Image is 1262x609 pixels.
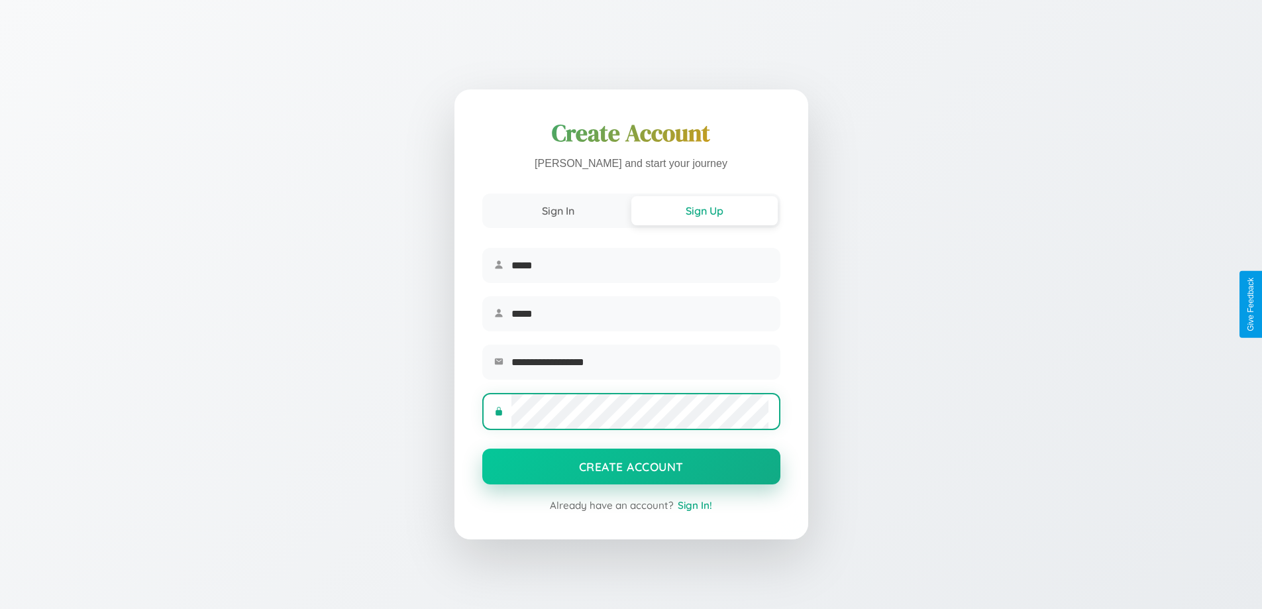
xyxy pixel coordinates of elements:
[482,117,780,149] h1: Create Account
[485,196,631,225] button: Sign In
[678,499,712,512] span: Sign In!
[482,154,780,174] p: [PERSON_NAME] and start your journey
[631,196,778,225] button: Sign Up
[482,449,780,484] button: Create Account
[1246,278,1255,331] div: Give Feedback
[482,499,780,512] div: Already have an account?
